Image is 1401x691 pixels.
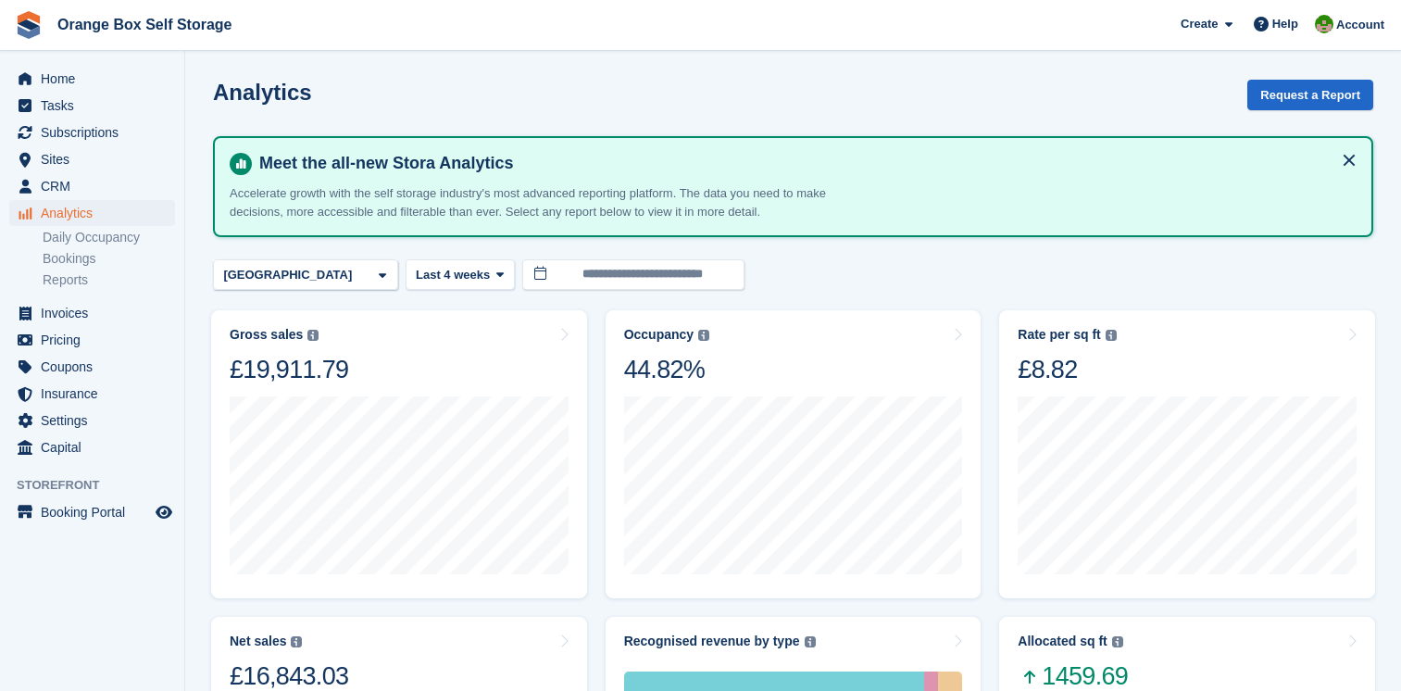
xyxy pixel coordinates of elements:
div: [GEOGRAPHIC_DATA] [220,266,359,284]
span: Settings [41,408,152,433]
a: menu [9,499,175,525]
div: Gross sales [230,327,303,343]
span: Account [1336,16,1384,34]
div: Occupancy [624,327,694,343]
span: Tasks [41,93,152,119]
span: Storefront [17,476,184,495]
span: Booking Portal [41,499,152,525]
img: icon-info-grey-7440780725fd019a000dd9b08b2336e03edf1995a4989e88bcd33f0948082b44.svg [307,330,319,341]
a: menu [9,354,175,380]
button: Request a Report [1247,80,1373,110]
span: Invoices [41,300,152,326]
a: menu [9,66,175,92]
h2: Analytics [213,80,312,105]
a: Daily Occupancy [43,229,175,246]
span: Capital [41,434,152,460]
span: Last 4 weeks [416,266,490,284]
img: icon-info-grey-7440780725fd019a000dd9b08b2336e03edf1995a4989e88bcd33f0948082b44.svg [1106,330,1117,341]
div: Allocated sq ft [1018,634,1107,649]
a: menu [9,327,175,353]
a: menu [9,173,175,199]
a: Reports [43,271,175,289]
button: Last 4 weeks [406,259,515,290]
img: stora-icon-8386f47178a22dfd0bd8f6a31ec36ba5ce8667c1dd55bd0f319d3a0aa187defe.svg [15,11,43,39]
span: Insurance [41,381,152,407]
span: Subscriptions [41,119,152,145]
img: icon-info-grey-7440780725fd019a000dd9b08b2336e03edf1995a4989e88bcd33f0948082b44.svg [698,330,709,341]
a: Preview store [153,501,175,523]
span: Home [41,66,152,92]
span: Help [1272,15,1298,33]
a: menu [9,93,175,119]
h4: Meet the all-new Stora Analytics [252,153,1357,174]
a: menu [9,119,175,145]
div: £8.82 [1018,354,1116,385]
div: £19,911.79 [230,354,348,385]
span: CRM [41,173,152,199]
div: 44.82% [624,354,709,385]
a: menu [9,408,175,433]
span: Analytics [41,200,152,226]
div: Recognised revenue by type [624,634,800,649]
img: icon-info-grey-7440780725fd019a000dd9b08b2336e03edf1995a4989e88bcd33f0948082b44.svg [1112,636,1123,647]
img: icon-info-grey-7440780725fd019a000dd9b08b2336e03edf1995a4989e88bcd33f0948082b44.svg [805,636,816,647]
img: icon-info-grey-7440780725fd019a000dd9b08b2336e03edf1995a4989e88bcd33f0948082b44.svg [291,636,302,647]
div: Rate per sq ft [1018,327,1100,343]
span: Pricing [41,327,152,353]
a: Orange Box Self Storage [50,9,240,40]
a: menu [9,434,175,460]
img: Eric Smith [1315,15,1333,33]
div: Net sales [230,634,286,649]
a: menu [9,300,175,326]
span: Coupons [41,354,152,380]
a: Bookings [43,250,175,268]
p: Accelerate growth with the self storage industry's most advanced reporting platform. The data you... [230,184,878,220]
a: menu [9,200,175,226]
span: Create [1181,15,1218,33]
span: Sites [41,146,152,172]
a: menu [9,146,175,172]
a: menu [9,381,175,407]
